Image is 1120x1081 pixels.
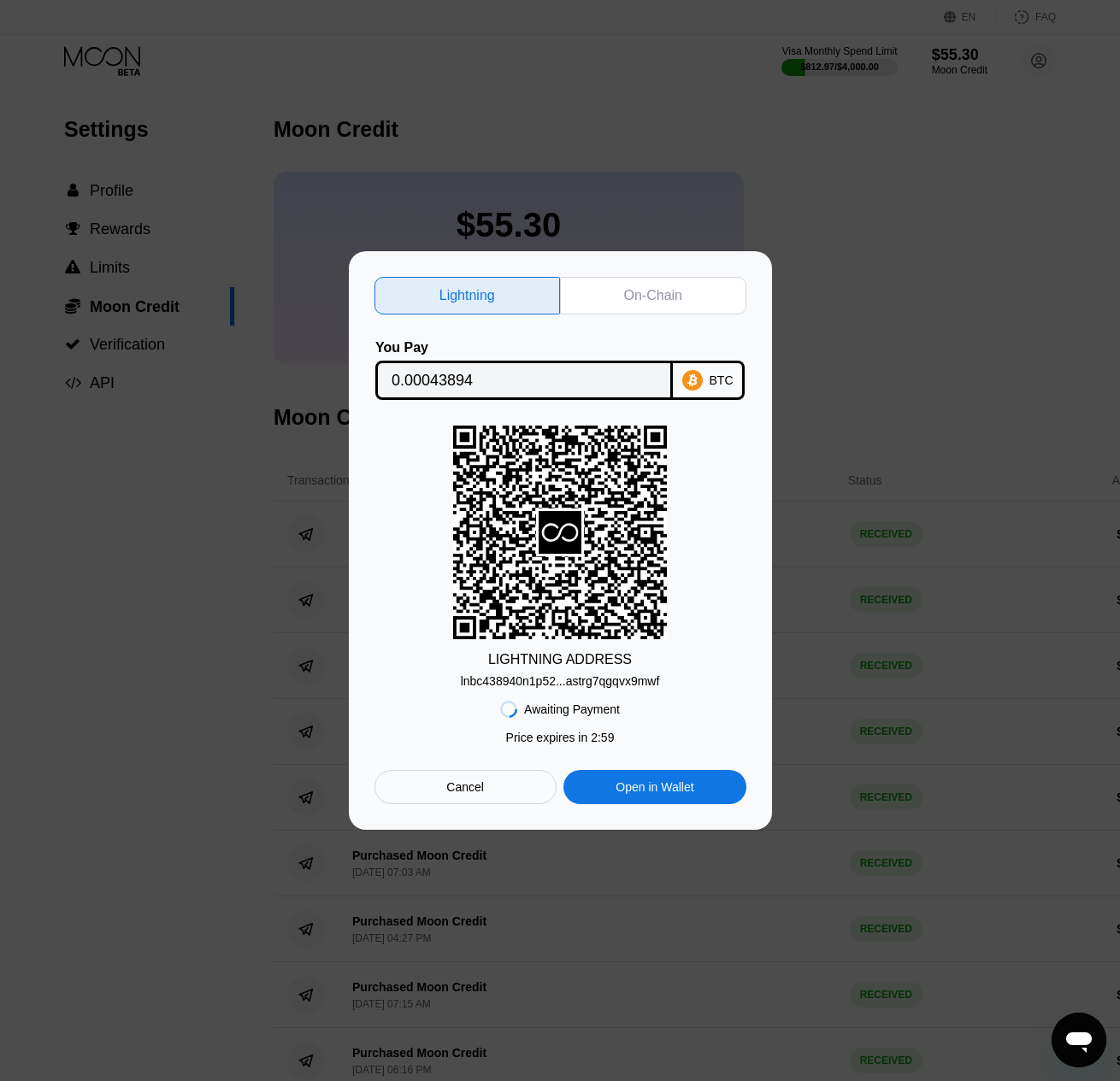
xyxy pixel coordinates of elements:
[461,674,660,688] div: lnbc438940n1p52...astrg7qgqvx9mwf
[624,287,682,304] div: On-Chain
[446,779,484,795] div: Cancel
[375,340,673,355] div: You Pay
[374,277,561,314] div: Lightning
[439,287,495,304] div: Lightning
[616,779,693,795] div: Open in Wallet
[374,770,557,804] div: Cancel
[374,340,746,400] div: You PayBTC
[461,667,660,688] div: lnbc438940n1p52...astrg7qgqvx9mwf
[1052,1013,1106,1067] iframe: Butoni për hapjen e dritares së dërgimit të mesazheve
[524,702,620,716] div: Awaiting Payment
[506,731,615,744] div: Price expires in
[563,770,746,804] div: Open in Wallet
[488,652,632,667] div: LIGHTNING ADDRESS
[710,373,734,387] div: BTC
[560,277,746,314] div: On-Chain
[591,731,614,744] span: 2 : 59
